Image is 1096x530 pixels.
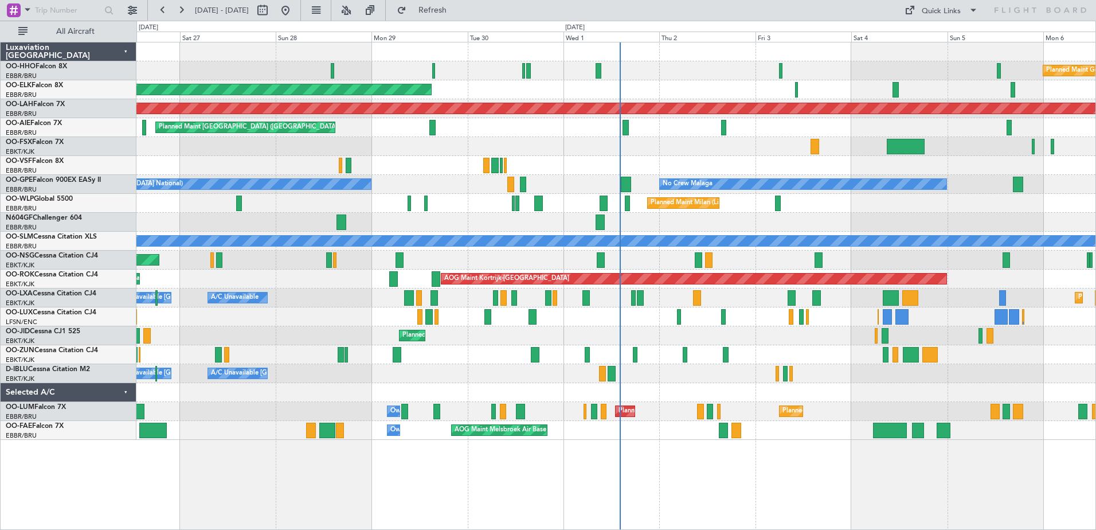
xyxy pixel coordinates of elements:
span: N604GF [6,215,33,221]
input: Trip Number [35,2,101,19]
a: OO-ZUNCessna Citation CJ4 [6,347,98,354]
button: All Aircraft [13,22,124,41]
a: OO-HHOFalcon 8X [6,63,67,70]
a: EBBR/BRU [6,185,37,194]
div: AOG Maint Melsbroek Air Base [455,422,546,439]
span: OO-LXA [6,290,33,297]
a: EBKT/KJK [6,356,34,364]
a: EBBR/BRU [6,431,37,440]
a: EBBR/BRU [6,242,37,251]
span: OO-VSF [6,158,32,165]
div: Tue 30 [468,32,563,42]
a: D-IBLUCessna Citation M2 [6,366,90,373]
div: Planned Maint [GEOGRAPHIC_DATA] ([GEOGRAPHIC_DATA] National) [619,403,826,420]
span: Refresh [409,6,457,14]
span: OO-LUM [6,404,34,411]
a: N604GFChallenger 604 [6,215,82,221]
a: OO-FSXFalcon 7X [6,139,64,146]
div: No Crew Malaga [663,176,713,193]
a: OO-LAHFalcon 7X [6,101,65,108]
span: All Aircraft [30,28,121,36]
a: EBKT/KJK [6,280,34,289]
div: Mon 29 [371,32,467,42]
a: OO-JIDCessna CJ1 525 [6,328,80,335]
a: EBBR/BRU [6,110,37,118]
a: EBBR/BRU [6,72,37,80]
span: OO-NSG [6,252,34,259]
div: A/C Unavailable [GEOGRAPHIC_DATA]-[GEOGRAPHIC_DATA] [211,365,394,382]
a: OO-NSGCessna Citation CJ4 [6,252,98,259]
a: OO-AIEFalcon 7X [6,120,62,127]
a: OO-ELKFalcon 8X [6,82,63,89]
a: OO-LXACessna Citation CJ4 [6,290,96,297]
div: Owner Melsbroek Air Base [390,403,468,420]
a: OO-LUMFalcon 7X [6,404,66,411]
span: OO-AIE [6,120,30,127]
span: OO-HHO [6,63,36,70]
span: D-IBLU [6,366,28,373]
span: OO-FSX [6,139,32,146]
div: Planned Maint Kortrijk-[GEOGRAPHIC_DATA] [402,327,536,344]
div: Sun 5 [948,32,1043,42]
a: EBBR/BRU [6,91,37,99]
div: Owner Melsbroek Air Base [390,422,468,439]
a: OO-FAEFalcon 7X [6,423,64,430]
a: OO-VSFFalcon 8X [6,158,64,165]
a: EBKT/KJK [6,337,34,345]
span: OO-LUX [6,309,33,316]
a: OO-GPEFalcon 900EX EASy II [6,177,101,184]
div: Thu 2 [659,32,755,42]
a: EBBR/BRU [6,166,37,175]
div: Sun 28 [276,32,371,42]
a: OO-SLMCessna Citation XLS [6,233,97,240]
span: [DATE] - [DATE] [195,5,249,15]
div: Fri 3 [756,32,851,42]
a: EBBR/BRU [6,128,37,137]
a: EBBR/BRU [6,223,37,232]
a: EBBR/BRU [6,412,37,421]
button: Refresh [392,1,460,20]
a: EBKT/KJK [6,299,34,307]
div: Sat 27 [180,32,276,42]
div: Planned Maint [GEOGRAPHIC_DATA] ([GEOGRAPHIC_DATA]) [159,119,339,136]
button: Quick Links [899,1,984,20]
span: OO-FAE [6,423,32,430]
span: OO-ZUN [6,347,34,354]
a: OO-ROKCessna Citation CJ4 [6,271,98,278]
div: [DATE] [139,23,158,33]
div: A/C Unavailable [211,289,259,306]
span: OO-WLP [6,196,34,202]
div: [DATE] [565,23,585,33]
a: EBKT/KJK [6,261,34,270]
span: OO-ROK [6,271,34,278]
span: OO-GPE [6,177,33,184]
div: Wed 1 [563,32,659,42]
a: LFSN/ENC [6,318,37,326]
div: Planned Maint Milan (Linate) [651,194,733,212]
a: OO-LUXCessna Citation CJ4 [6,309,96,316]
span: OO-LAH [6,101,33,108]
span: OO-SLM [6,233,33,240]
div: AOG Maint Kortrijk-[GEOGRAPHIC_DATA] [444,270,569,287]
a: OO-WLPGlobal 5500 [6,196,73,202]
a: EBKT/KJK [6,147,34,156]
span: OO-JID [6,328,30,335]
a: EBBR/BRU [6,204,37,213]
span: OO-ELK [6,82,32,89]
a: EBKT/KJK [6,375,34,383]
div: Sat 4 [851,32,947,42]
div: Quick Links [922,6,961,17]
div: Planned Maint [GEOGRAPHIC_DATA] ([GEOGRAPHIC_DATA] National) [782,403,990,420]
